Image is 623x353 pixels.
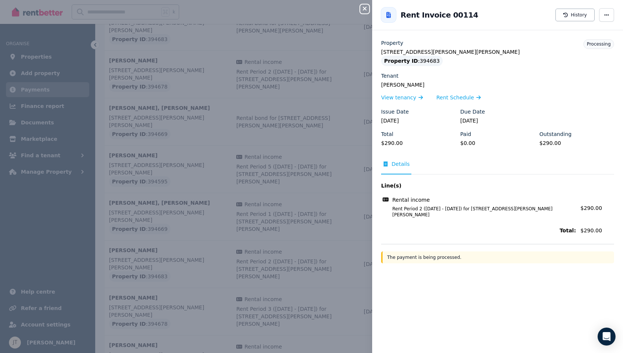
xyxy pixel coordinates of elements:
nav: Tabs [381,160,614,174]
label: Property [381,39,403,47]
legend: $0.00 [460,139,535,147]
span: Processing [587,41,611,47]
span: Total: [381,227,576,234]
span: View tenancy [381,94,416,101]
span: Property ID [384,57,418,65]
span: Details [392,160,410,168]
label: Issue Date [381,108,409,115]
legend: [DATE] [381,117,456,124]
div: The payment is being processed. [381,251,614,263]
label: Paid [460,130,471,138]
a: Rent Schedule [436,94,481,101]
span: $290.00 [580,205,602,211]
a: View tenancy [381,94,423,101]
h2: Rent Invoice 00114 [401,10,478,20]
label: Total [381,130,393,138]
legend: $290.00 [539,139,614,147]
legend: [STREET_ADDRESS][PERSON_NAME][PERSON_NAME] [381,48,614,56]
button: History [555,9,595,21]
span: Rent Schedule [436,94,474,101]
legend: $290.00 [381,139,456,147]
legend: [PERSON_NAME] [381,81,614,89]
span: Line(s) [381,182,576,189]
label: Outstanding [539,130,571,138]
legend: [DATE] [460,117,535,124]
span: Rental income [392,196,430,204]
span: Rent Period 2 ([DATE] - [DATE]) for [STREET_ADDRESS][PERSON_NAME][PERSON_NAME] [383,206,576,218]
label: Tenant [381,72,399,80]
label: Due Date [460,108,485,115]
div: : 394683 [381,56,443,66]
span: $290.00 [580,227,614,234]
div: Open Intercom Messenger [598,328,616,346]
